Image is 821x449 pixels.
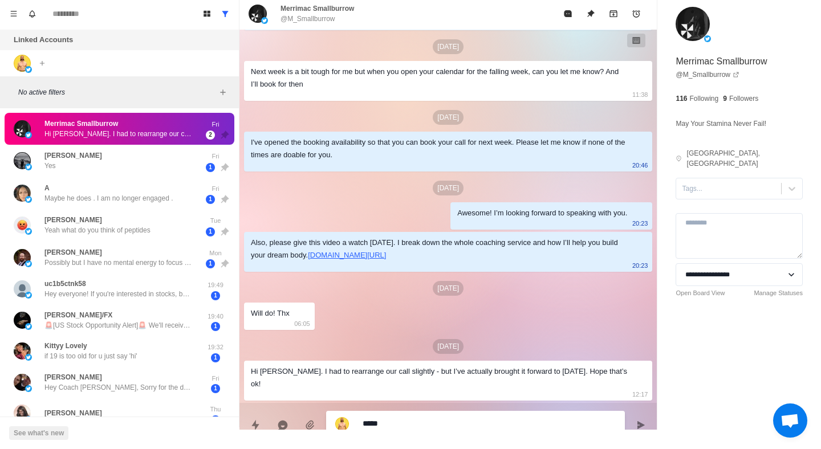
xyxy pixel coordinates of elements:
a: Manage Statuses [754,288,803,298]
p: Merrimac Smallburrow [676,55,767,68]
p: Thu [201,405,230,414]
p: Linked Accounts [14,34,73,46]
p: 20:23 [632,217,648,230]
p: Hey Coach [PERSON_NAME], Sorry for the delay, and thanks for reaching back out. Really just brows... [44,382,193,393]
a: @M_Smallburrow [676,70,739,80]
button: Quick replies [244,414,267,436]
p: Fri [201,374,230,383]
p: A [44,183,50,193]
button: Show all conversations [216,5,234,23]
p: May Your Stamina Never Fail! [676,117,766,130]
p: 11:38 [632,88,648,101]
span: 1 [211,322,220,331]
p: [DATE] [433,181,464,195]
p: Hi [PERSON_NAME]. I had to rearrange our call slightly - but I’ve actually brought it forward to ... [44,129,193,139]
div: Next week is a bit tough for me but when you open your calendar for the falling week, can you let... [251,66,627,91]
p: [DATE] [433,339,464,354]
p: 116 [676,93,687,104]
img: picture [14,249,31,266]
p: [PERSON_NAME]/FX [44,310,112,320]
img: picture [14,185,31,202]
button: Notifications [23,5,41,23]
img: picture [25,196,32,203]
div: Will do! Thx [251,307,290,320]
span: 1 [206,259,215,268]
p: if 19 is too old for u just say 'hi' [44,351,137,361]
img: picture [25,132,32,138]
p: [DATE] [433,39,464,54]
div: I've opened the booking availability so that you can book your call for next week. Please let me ... [251,136,627,161]
img: picture [25,164,32,170]
img: picture [25,260,32,267]
button: Unpin [579,2,602,25]
p: Fri [201,120,230,129]
p: [DATE] [433,110,464,125]
button: Add media [299,414,322,436]
p: Followers [729,93,758,104]
a: [DOMAIN_NAME][URL] [308,251,386,259]
p: 🚨[US Stock Opportunity Alert]🚨 We'll receive daily notifications for 2-3 promising stocks and tra... [44,320,193,330]
img: picture [25,66,32,73]
button: Archive [602,2,625,25]
p: Fri [201,184,230,194]
p: Fri [201,152,230,161]
img: picture [335,417,349,431]
p: Yes [44,161,56,171]
img: picture [249,5,267,23]
button: Add account [35,56,49,70]
p: No active filters [18,87,216,97]
p: 20:46 [632,159,648,172]
div: Awesome! I’m looking forward to speaking with you. [457,207,627,219]
p: [PERSON_NAME] [44,215,102,225]
p: 20:23 [632,259,648,272]
p: [PERSON_NAME] [44,408,102,418]
p: [DATE] [433,281,464,296]
img: picture [14,55,31,72]
p: Following [690,93,719,104]
span: 1 [206,195,215,204]
button: Board View [198,5,216,23]
p: Merrimac Smallburrow [281,3,354,14]
p: Merrimac Smallburrow [44,119,118,129]
img: picture [14,120,31,137]
img: picture [14,374,31,391]
img: picture [25,354,32,361]
p: 19:49 [201,280,230,290]
p: 19:40 [201,312,230,321]
button: See what's new [9,426,68,440]
div: Hi [PERSON_NAME]. I had to rearrange our call slightly - but I’ve actually brought it forward to ... [251,365,627,390]
img: picture [14,217,31,234]
button: Menu [5,5,23,23]
img: picture [25,292,32,299]
img: picture [14,312,31,329]
button: Add filters [216,85,230,99]
p: Kittyy Lovely [44,341,87,351]
button: Mark as read [556,2,579,25]
p: uc1b5ctnk58 [44,279,86,289]
p: Yeah what do you think of peptides [44,225,151,235]
p: 06:05 [294,317,310,330]
span: 1 [206,163,215,172]
span: 1 [211,291,220,300]
span: 1 [211,384,220,393]
img: picture [704,35,711,42]
button: Reply with AI [271,414,294,436]
img: picture [25,323,32,330]
span: 1 [211,353,220,362]
img: picture [261,17,268,24]
img: picture [676,7,710,41]
p: 12:17 [632,388,648,401]
p: [GEOGRAPHIC_DATA], [GEOGRAPHIC_DATA] [687,148,803,169]
p: [PERSON_NAME] [44,372,102,382]
p: [PERSON_NAME] [44,150,102,161]
p: Tue [201,216,230,226]
div: Also, please give this video a watch [DATE]. I break down the whole coaching service and how I’ll... [251,236,627,262]
p: Mon [201,248,230,258]
p: @M_Smallburrow [281,14,335,24]
p: Hey everyone! If you're interested in stocks, be sure to follow @TrendTrader_777 . He just joined... [44,289,193,299]
p: Possibly but I have no mental energy to focus on it. I try to eat sensibly and lose some weight, ... [44,258,193,268]
span: 2 [206,130,215,140]
button: Add reminder [625,2,648,25]
span: 2 [211,415,220,424]
img: picture [25,228,32,235]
